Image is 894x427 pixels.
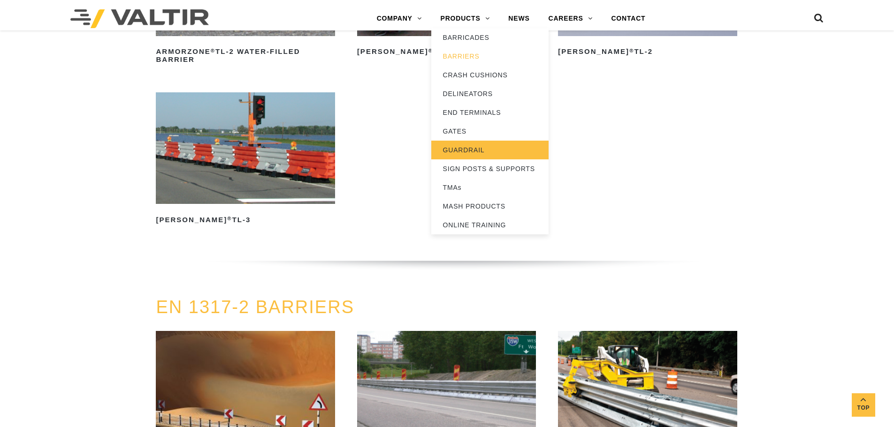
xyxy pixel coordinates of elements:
a: DELINEATORS [431,84,549,103]
a: GUARDRAIL [431,141,549,159]
a: TMAs [431,178,549,197]
a: SIGN POSTS & SUPPORTS [431,159,549,178]
a: CRASH CUSHIONS [431,66,549,84]
a: BARRIERS [431,47,549,66]
img: Valtir [70,9,209,28]
a: COMPANY [367,9,431,28]
a: BARRICADES [431,28,549,47]
h2: [PERSON_NAME] TL-2 [558,45,737,60]
a: [PERSON_NAME]®TL-3 [156,92,335,227]
h2: ArmorZone TL-2 Water-Filled Barrier [156,45,335,67]
a: CAREERS [539,9,602,28]
h2: [PERSON_NAME] CET [357,45,536,60]
a: GATES [431,122,549,141]
a: MASH PRODUCTS [431,197,549,216]
span: Top [852,403,875,413]
sup: ® [629,48,634,53]
sup: ® [428,48,433,53]
a: Top [852,393,875,417]
h2: [PERSON_NAME] TL-3 [156,212,335,227]
a: END TERMINALS [431,103,549,122]
a: EN 1317-2 BARRIERS [156,297,354,317]
a: ONLINE TRAINING [431,216,549,234]
a: NEWS [499,9,539,28]
sup: ® [227,216,232,221]
sup: ® [211,48,215,53]
a: CONTACT [602,9,655,28]
a: PRODUCTS [431,9,499,28]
